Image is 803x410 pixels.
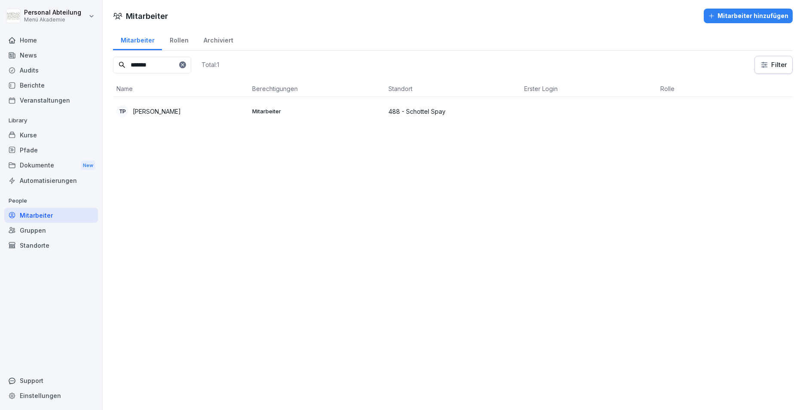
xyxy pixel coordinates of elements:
a: Berichte [4,78,98,93]
th: Name [113,81,249,97]
div: Support [4,373,98,388]
a: Archiviert [196,28,241,50]
a: Automatisierungen [4,173,98,188]
a: Kurse [4,128,98,143]
button: Mitarbeiter hinzufügen [704,9,793,23]
a: Mitarbeiter [4,208,98,223]
a: Pfade [4,143,98,158]
p: 488 - Schottel Spay [388,107,517,116]
th: Erster Login [521,81,656,97]
p: Menü Akademie [24,17,81,23]
div: Dokumente [4,158,98,173]
a: Mitarbeiter [113,28,162,50]
a: Rollen [162,28,196,50]
a: DokumenteNew [4,158,98,173]
a: Home [4,33,98,48]
h1: Mitarbeiter [126,10,168,22]
a: Standorte [4,238,98,253]
div: Filter [760,61,787,69]
th: Berechtigungen [249,81,385,97]
p: People [4,194,98,208]
div: TP [116,105,128,117]
p: Library [4,114,98,128]
a: Audits [4,63,98,78]
p: Mitarbeiter [252,107,381,115]
p: Personal Abteilung [24,9,81,16]
th: Standort [385,81,521,97]
button: Filter [755,56,792,73]
p: Total: 1 [202,61,219,69]
div: New [81,161,95,170]
a: Gruppen [4,223,98,238]
a: Einstellungen [4,388,98,403]
a: Veranstaltungen [4,93,98,108]
p: [PERSON_NAME] [133,107,181,116]
a: News [4,48,98,63]
th: Rolle [657,81,793,97]
div: Mitarbeiter hinzufügen [708,11,788,21]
